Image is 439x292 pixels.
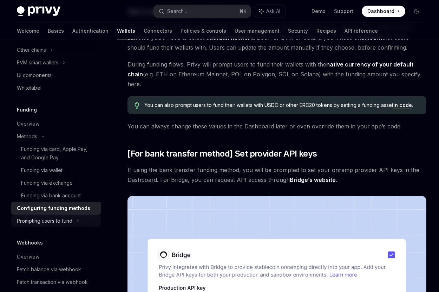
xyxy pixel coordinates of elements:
span: You can always change these values in the Dashboard later or even override them in your app’s code. [127,121,426,131]
a: API reference [345,23,378,39]
span: Ask AI [266,8,280,15]
a: Demo [312,8,326,15]
div: Methods [17,132,37,141]
a: Fetch transaction via webhook [11,276,101,288]
div: Funding via bank account [21,191,81,200]
div: Configuring funding methods [17,204,90,212]
button: Ask AI [254,5,285,18]
span: Dashboard [367,8,394,15]
div: Overview [17,120,39,128]
a: Bridge’s website [290,176,336,184]
h5: Funding [17,106,37,114]
h5: Webhooks [17,239,43,247]
a: Whitelabel [11,82,101,94]
div: EVM smart wallets [17,58,58,67]
div: Fetch balance via webhook [17,265,81,274]
a: in code [393,102,412,108]
span: [For bank transfer method] Set provider API keys [127,148,317,159]
a: Authentication [72,23,109,39]
div: Search... [167,7,187,15]
a: Funding via wallet [11,164,101,177]
svg: Tip [135,102,139,109]
a: Overview [11,250,101,263]
span: During funding flows, Privy will prompt users to fund their wallets with the (e.g. ETH on Ethereu... [127,59,426,89]
button: Toggle dark mode [411,6,422,17]
a: Funding via bank account [11,189,101,202]
a: Fetch balance via webhook [11,263,101,276]
div: Fetch transaction via webhook [17,278,88,286]
span: If using the bank transfer funding method, you will be prompted to set your onramp provider API k... [127,165,426,185]
a: Funding via exchange [11,177,101,189]
div: Whitelabel [17,84,41,92]
a: Security [288,23,308,39]
a: Basics [48,23,64,39]
a: Welcome [17,23,39,39]
div: Funding via card, Apple Pay, and Google Pay [21,145,97,162]
a: Funding via card, Apple Pay, and Google Pay [11,143,101,164]
a: Support [334,8,353,15]
img: dark logo [17,6,60,16]
div: Prompting users to fund [17,217,72,225]
button: Search...⌘K [154,5,251,18]
a: Policies & controls [181,23,226,39]
div: UI components [17,71,52,80]
a: Dashboard [362,6,405,17]
a: Overview [11,118,101,130]
a: Configuring funding methods [11,202,101,215]
div: Funding via exchange [21,179,73,187]
strong: native currency of your default chain [127,61,413,78]
span: ⌘ K [239,8,247,14]
strong: default network [209,34,254,41]
a: Wallets [117,23,135,39]
div: Funding via wallet [21,166,63,174]
strong: amount [361,34,382,41]
a: Connectors [144,23,172,39]
a: User management [235,23,280,39]
span: You can also prompt users to fund their wallets with USDC or other ERC20 tokens by setting a fund... [144,102,419,109]
div: Overview [17,253,39,261]
a: UI components [11,69,101,82]
a: Recipes [316,23,336,39]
